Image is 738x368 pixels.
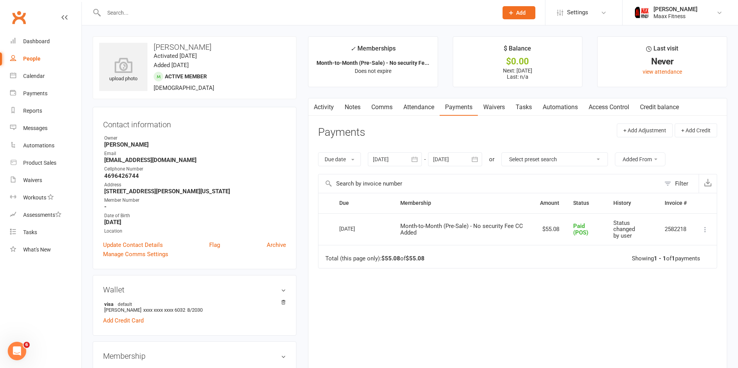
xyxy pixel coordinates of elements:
[23,125,47,131] div: Messages
[23,246,51,253] div: What's New
[24,342,30,348] span: 6
[516,10,526,16] span: Add
[10,33,81,50] a: Dashboard
[10,50,81,68] a: People
[104,203,286,210] strong: -
[658,213,694,245] td: 2582218
[10,68,81,85] a: Calendar
[604,57,720,66] div: Never
[653,6,697,13] div: [PERSON_NAME]
[23,108,42,114] div: Reports
[503,6,535,19] button: Add
[8,342,26,360] iframe: Intercom live chat
[104,219,286,226] strong: [DATE]
[23,229,37,235] div: Tasks
[23,56,41,62] div: People
[634,5,650,20] img: thumb_image1759205071.png
[209,240,220,250] a: Flag
[10,189,81,206] a: Workouts
[10,224,81,241] a: Tasks
[99,43,290,51] h3: [PERSON_NAME]
[350,44,396,58] div: Memberships
[366,98,398,116] a: Comms
[23,177,42,183] div: Waivers
[23,160,56,166] div: Product Sales
[406,255,425,262] strong: $55.08
[104,301,282,307] strong: visa
[103,285,286,294] h3: Wallet
[460,68,576,80] p: Next: [DATE] Last: n/a
[660,174,699,193] button: Filter
[537,98,583,116] a: Automations
[317,60,429,66] strong: Month-to-Month (Pre-Sale) - No security Fe...
[398,98,440,116] a: Attendance
[104,172,286,179] strong: 4696426744
[339,98,366,116] a: Notes
[567,4,588,21] span: Settings
[504,44,531,57] div: $ Balance
[104,181,286,189] div: Address
[165,73,207,79] span: Active member
[10,120,81,137] a: Messages
[350,45,355,52] i: ✓
[102,7,493,18] input: Search...
[103,240,163,250] a: Update Contact Details
[267,240,286,250] a: Archive
[393,193,533,213] th: Membership
[143,307,185,313] span: xxxx xxxx xxxx 6032
[10,172,81,189] a: Waivers
[104,212,286,219] div: Date of Birth
[339,223,375,235] div: [DATE]
[325,255,425,262] div: Total (this page only): of
[23,142,54,149] div: Automations
[103,250,168,259] a: Manage Comms Settings
[103,300,286,314] li: [PERSON_NAME]
[99,57,147,83] div: upload photo
[533,213,566,245] td: $55.08
[10,206,81,224] a: Assessments
[643,69,682,75] a: view attendance
[646,44,678,57] div: Last visit
[10,137,81,154] a: Automations
[103,316,144,325] a: Add Credit Card
[489,155,494,164] div: or
[104,165,286,173] div: Cellphone Number
[10,85,81,102] a: Payments
[104,228,286,235] div: Location
[510,98,537,116] a: Tasks
[675,123,717,137] button: + Add Credit
[187,307,203,313] span: 8/2030
[635,98,684,116] a: Credit balance
[318,152,361,166] button: Due date
[672,255,675,262] strong: 1
[675,179,688,188] div: Filter
[104,197,286,204] div: Member Number
[632,255,700,262] div: Showing of payments
[615,152,665,166] button: Added From
[533,193,566,213] th: Amount
[104,157,286,164] strong: [EMAIL_ADDRESS][DOMAIN_NAME]
[9,8,29,27] a: Clubworx
[10,241,81,258] a: What's New
[653,13,697,20] div: Maax Fitness
[400,223,523,236] span: Month-to-Month (Pre-Sale) - No security Fee CC Added
[332,193,393,213] th: Due
[381,255,400,262] strong: $55.08
[573,223,588,236] span: Paid (POS)
[460,57,576,66] div: $0.00
[104,135,286,142] div: Owner
[154,52,197,59] time: Activated [DATE]
[23,212,61,218] div: Assessments
[103,117,286,129] h3: Contact information
[583,98,635,116] a: Access Control
[617,123,673,137] button: + Add Adjustment
[23,73,45,79] div: Calendar
[103,352,286,360] h3: Membership
[104,150,286,157] div: Email
[154,84,214,91] span: [DEMOGRAPHIC_DATA]
[566,193,607,213] th: Status
[104,141,286,148] strong: [PERSON_NAME]
[318,174,660,193] input: Search by invoice number
[613,219,635,239] span: Status changed by user
[104,188,286,195] strong: [STREET_ADDRESS][PERSON_NAME][US_STATE]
